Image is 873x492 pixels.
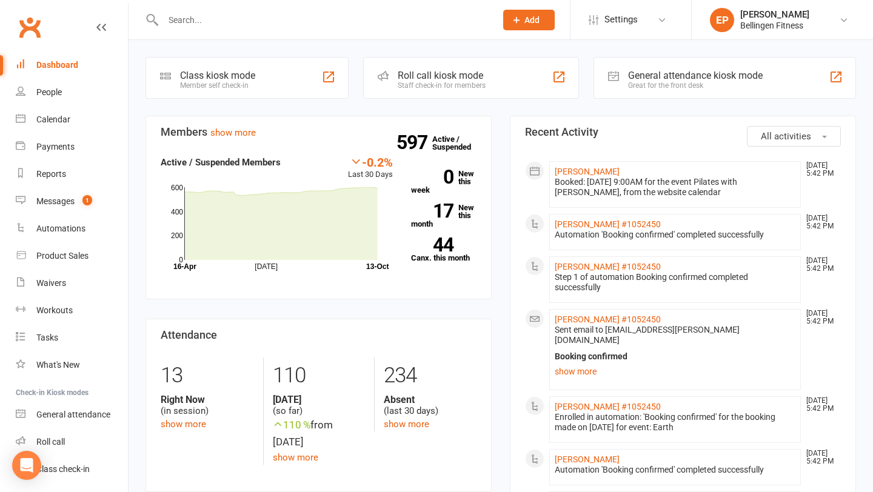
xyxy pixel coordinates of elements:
[411,236,453,254] strong: 44
[36,115,70,124] div: Calendar
[555,230,795,240] div: Automation 'Booking confirmed' completed successfully
[16,161,128,188] a: Reports
[800,162,840,178] time: [DATE] 5:42 PM
[800,450,840,465] time: [DATE] 5:42 PM
[273,394,366,405] strong: [DATE]
[628,70,763,81] div: General attendance kiosk mode
[800,397,840,413] time: [DATE] 5:42 PM
[36,333,58,342] div: Tasks
[180,70,255,81] div: Class kiosk mode
[555,219,661,229] a: [PERSON_NAME] #1052450
[36,410,110,419] div: General attendance
[555,272,795,293] div: Step 1 of automation Booking confirmed completed successfully
[555,351,795,362] div: Booking confirmed
[16,456,128,483] a: Class kiosk mode
[555,177,795,198] div: Booked: [DATE] 9:00AM for the event Pilates with [PERSON_NAME], from the website calendar
[36,251,89,261] div: Product Sales
[411,204,477,228] a: 17New this month
[800,257,840,273] time: [DATE] 5:42 PM
[747,126,841,147] button: All activities
[82,195,92,205] span: 1
[161,394,254,405] strong: Right Now
[348,155,393,168] div: -0.2%
[761,131,811,142] span: All activities
[555,363,795,380] a: show more
[398,81,486,90] div: Staff check-in for members
[555,402,661,411] a: [PERSON_NAME] #1052450
[384,419,429,430] a: show more
[800,310,840,325] time: [DATE] 5:42 PM
[384,394,477,417] div: (last 30 days)
[36,196,75,206] div: Messages
[555,314,661,324] a: [PERSON_NAME] #1052450
[555,167,620,176] a: [PERSON_NAME]
[525,126,841,138] h3: Recent Activity
[16,188,128,215] a: Messages 1
[740,9,809,20] div: [PERSON_NAME]
[12,451,41,480] div: Open Intercom Messenger
[36,224,85,233] div: Automations
[411,170,477,194] a: 0New this week
[161,126,477,138] h3: Members
[16,242,128,270] a: Product Sales
[210,127,256,138] a: show more
[36,278,66,288] div: Waivers
[16,106,128,133] a: Calendar
[273,394,366,417] div: (so far)
[36,60,78,70] div: Dashboard
[16,133,128,161] a: Payments
[710,8,734,32] div: EP
[740,20,809,31] div: Bellingen Fitness
[273,419,310,431] span: 110 %
[16,324,128,351] a: Tasks
[16,401,128,428] a: General attendance kiosk mode
[16,297,128,324] a: Workouts
[411,202,453,220] strong: 17
[396,133,432,151] strong: 597
[800,214,840,230] time: [DATE] 5:42 PM
[628,81,763,90] div: Great for the front desk
[161,357,254,394] div: 13
[348,155,393,181] div: Last 30 Days
[16,79,128,106] a: People
[555,454,620,464] a: [PERSON_NAME]
[16,270,128,297] a: Waivers
[555,412,795,433] div: Enrolled in automation: 'Booking confirmed' for the booking made on [DATE] for event: Earth
[180,81,255,90] div: Member self check-in
[16,215,128,242] a: Automations
[159,12,487,28] input: Search...
[36,305,73,315] div: Workouts
[16,52,128,79] a: Dashboard
[36,142,75,151] div: Payments
[161,157,281,168] strong: Active / Suspended Members
[36,87,62,97] div: People
[555,262,661,271] a: [PERSON_NAME] #1052450
[16,351,128,379] a: What's New
[432,126,486,160] a: 597Active / Suspended
[604,6,638,33] span: Settings
[555,465,795,475] div: Automation 'Booking confirmed' completed successfully
[161,329,477,341] h3: Attendance
[524,15,540,25] span: Add
[36,437,65,447] div: Roll call
[384,357,477,394] div: 234
[161,394,254,417] div: (in session)
[555,325,740,345] span: Sent email to [EMAIL_ADDRESS][PERSON_NAME][DOMAIN_NAME]
[16,428,128,456] a: Roll call
[411,168,453,186] strong: 0
[503,10,555,30] button: Add
[36,169,66,179] div: Reports
[36,360,80,370] div: What's New
[273,417,366,450] div: from [DATE]
[398,70,486,81] div: Roll call kiosk mode
[15,12,45,42] a: Clubworx
[161,419,206,430] a: show more
[384,394,477,405] strong: Absent
[36,464,90,474] div: Class check-in
[411,238,477,262] a: 44Canx. this month
[273,357,366,394] div: 110
[273,452,318,463] a: show more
